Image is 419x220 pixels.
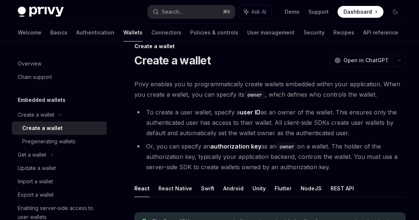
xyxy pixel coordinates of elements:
[134,43,406,50] div: Create a wallet
[343,8,372,16] span: Dashboard
[134,79,406,100] span: Privy enables you to programmatically create wallets embedded within your application. When you c...
[18,24,41,41] a: Welcome
[223,180,244,197] button: Android
[210,143,261,150] strong: authorization key
[18,164,56,173] div: Update a wallet
[158,180,192,197] button: React Native
[18,190,54,199] div: Export a wallet
[18,73,52,81] div: Chain support
[148,5,235,19] button: Search...⌘K
[201,180,214,197] button: Swift
[12,161,107,175] a: Update a wallet
[50,24,67,41] a: Basics
[18,150,46,159] div: Get a wallet
[18,59,41,68] div: Overview
[22,124,63,133] div: Create a wallet
[12,135,107,148] a: Pregenerating wallets
[134,141,406,172] li: Or, you can specify an as an on a wallet. The holder of the authorization key, typically your app...
[285,8,299,16] a: Demo
[244,91,265,99] code: owner
[331,180,354,197] button: REST API
[76,24,114,41] a: Authentication
[247,24,295,41] a: User management
[338,6,383,18] a: Dashboard
[18,96,66,104] h5: Embedded wallets
[343,57,389,64] span: Open in ChatGPT
[18,110,54,119] div: Create a wallet
[134,54,211,67] h1: Create a wallet
[12,57,107,70] a: Overview
[18,7,64,17] img: dark logo
[12,188,107,201] a: Export a wallet
[275,180,292,197] button: Flutter
[123,24,143,41] a: Wallets
[276,143,297,151] code: owner
[330,54,393,67] button: Open in ChatGPT
[251,8,266,16] span: Ask AI
[12,70,107,84] a: Chain support
[12,175,107,188] a: Import a wallet
[389,6,401,18] button: Toggle dark mode
[18,177,53,186] div: Import a wallet
[333,24,354,41] a: Recipes
[134,180,150,197] button: React
[22,137,76,146] div: Pregenerating wallets
[223,9,231,15] span: ⌘ K
[190,24,238,41] a: Policies & controls
[151,24,181,41] a: Connectors
[134,107,406,138] li: To create a user wallet, specify a as an owner of the wallet. This ensures only the authenticated...
[301,180,322,197] button: NodeJS
[252,180,266,197] button: Unity
[308,8,329,16] a: Support
[240,109,261,116] strong: user ID
[363,24,398,41] a: API reference
[304,24,325,41] a: Security
[12,121,107,135] a: Create a wallet
[162,7,182,16] div: Search...
[239,5,271,19] button: Ask AI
